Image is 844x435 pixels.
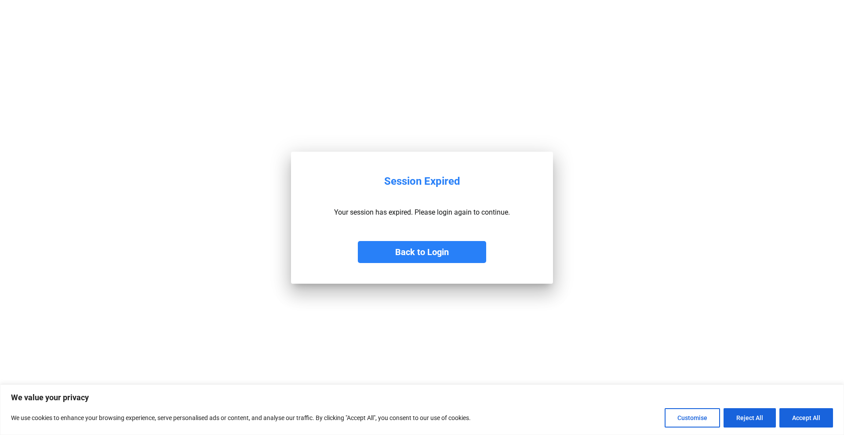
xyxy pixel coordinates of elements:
p: We value your privacy [11,392,833,403]
button: Customise [665,408,720,428]
p: Your session has expired. Please login again to continue. [334,208,510,216]
button: Reject All [724,408,776,428]
div: Session Expired [384,175,460,188]
button: Accept All [779,408,833,428]
button: Back to Login [358,241,486,263]
p: We use cookies to enhance your browsing experience, serve personalised ads or content, and analys... [11,413,471,423]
